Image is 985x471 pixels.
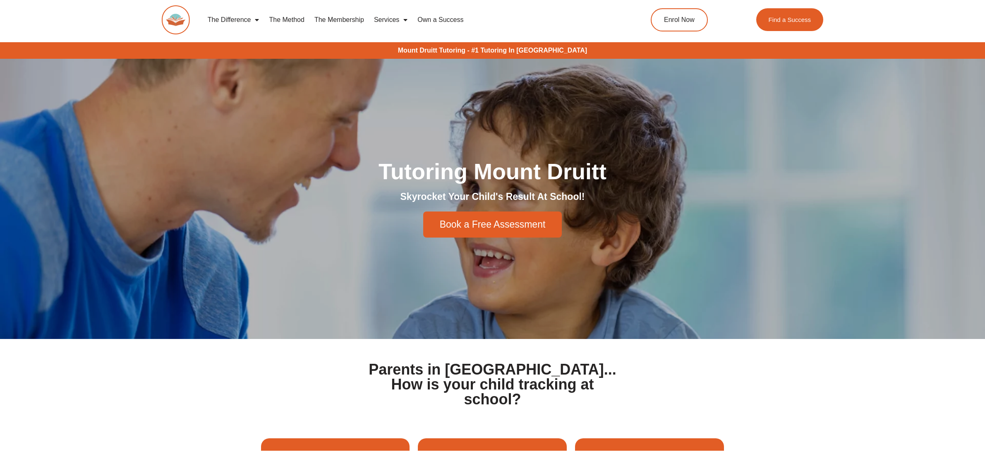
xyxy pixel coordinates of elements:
[651,8,708,31] a: Enrol Now
[369,10,412,29] a: Services
[440,220,546,229] span: Book a Free Assessment
[309,10,369,29] a: The Membership
[203,10,264,29] a: The Difference
[264,10,309,29] a: The Method
[756,8,824,31] a: Find a Success
[261,160,724,183] h1: Tutoring Mount Druitt
[365,362,620,407] h1: Parents in [GEOGRAPHIC_DATA]... How is your child tracking at school?
[412,10,468,29] a: Own a Success
[423,211,562,238] a: Book a Free Assessment
[203,10,613,29] nav: Menu
[664,17,695,23] span: Enrol Now
[261,191,724,203] h2: Skyrocket Your Child's Result At School!
[769,17,811,23] span: Find a Success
